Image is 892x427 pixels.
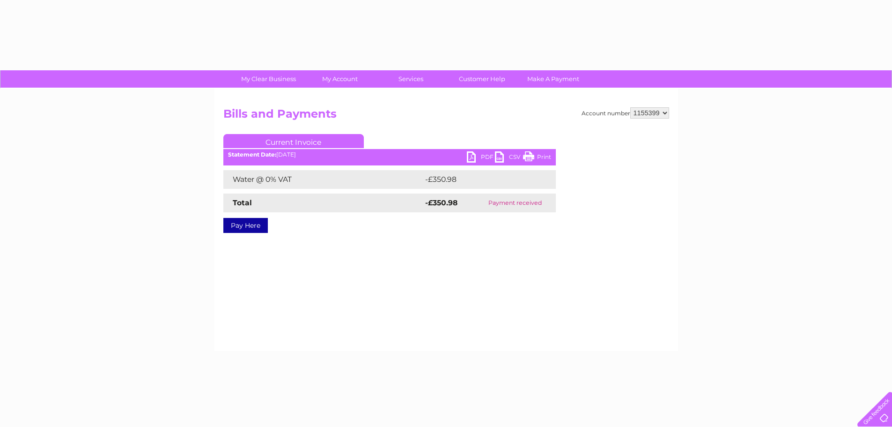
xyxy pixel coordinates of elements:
[443,70,521,88] a: Customer Help
[423,170,540,189] td: -£350.98
[474,194,555,212] td: Payment received
[233,198,252,207] strong: Total
[223,218,268,233] a: Pay Here
[582,107,669,119] div: Account number
[515,70,592,88] a: Make A Payment
[372,70,450,88] a: Services
[425,198,457,207] strong: -£350.98
[301,70,378,88] a: My Account
[467,151,495,165] a: PDF
[223,170,423,189] td: Water @ 0% VAT
[223,151,556,158] div: [DATE]
[495,151,523,165] a: CSV
[228,151,276,158] b: Statement Date:
[223,134,364,148] a: Current Invoice
[523,151,551,165] a: Print
[230,70,307,88] a: My Clear Business
[223,107,669,125] h2: Bills and Payments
